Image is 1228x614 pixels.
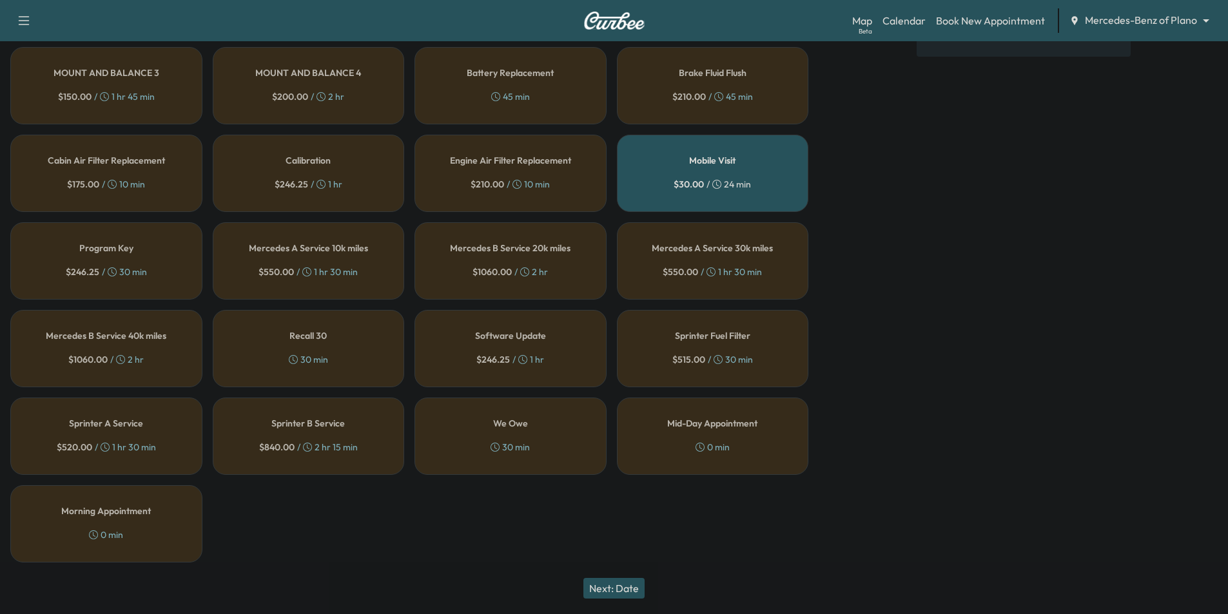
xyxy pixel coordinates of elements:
[450,244,570,253] h5: Mercedes B Service 20k miles
[672,90,753,103] div: / 45 min
[675,331,750,340] h5: Sprinter Fuel Filter
[663,265,698,278] span: $ 550.00
[852,13,872,28] a: MapBeta
[689,156,736,165] h5: Mobile Visit
[583,12,645,30] img: Curbee Logo
[58,90,92,103] span: $ 150.00
[672,90,706,103] span: $ 210.00
[58,90,155,103] div: / 1 hr 45 min
[667,419,757,428] h5: Mid-Day Appointment
[258,265,358,278] div: / 1 hr 30 min
[672,353,753,366] div: / 30 min
[68,353,108,366] span: $ 1060.00
[289,331,327,340] h5: Recall 30
[467,68,554,77] h5: Battery Replacement
[583,578,645,599] button: Next: Date
[476,353,510,366] span: $ 246.25
[672,353,705,366] span: $ 515.00
[696,441,730,454] div: 0 min
[652,244,773,253] h5: Mercedes A Service 30k miles
[67,178,145,191] div: / 10 min
[259,441,358,454] div: / 2 hr 15 min
[475,331,546,340] h5: Software Update
[936,13,1045,28] a: Book New Appointment
[663,265,762,278] div: / 1 hr 30 min
[68,353,144,366] div: / 2 hr
[271,419,345,428] h5: Sprinter B Service
[679,68,746,77] h5: Brake Fluid Flush
[272,90,344,103] div: / 2 hr
[493,419,528,428] h5: We Owe
[48,156,165,165] h5: Cabin Air Filter Replacement
[491,441,530,454] div: 30 min
[275,178,308,191] span: $ 246.25
[286,156,331,165] h5: Calibration
[89,528,123,541] div: 0 min
[79,244,133,253] h5: Program Key
[66,265,147,278] div: / 30 min
[255,68,361,77] h5: MOUNT AND BALANCE 4
[674,178,751,191] div: / 24 min
[471,178,550,191] div: / 10 min
[1085,13,1197,28] span: Mercedes-Benz of Plano
[471,178,504,191] span: $ 210.00
[275,178,342,191] div: / 1 hr
[674,178,704,191] span: $ 30.00
[66,265,99,278] span: $ 246.25
[61,506,151,515] h5: Morning Appointment
[473,265,548,278] div: / 2 hr
[69,419,143,428] h5: Sprinter A Service
[272,90,308,103] span: $ 200.00
[882,13,926,28] a: Calendar
[46,331,166,340] h5: Mercedes B Service 40k miles
[476,353,544,366] div: / 1 hr
[491,90,530,103] div: 45 min
[54,68,159,77] h5: MOUNT AND BALANCE 3
[57,441,156,454] div: / 1 hr 30 min
[450,156,571,165] h5: Engine Air Filter Replacement
[473,265,512,278] span: $ 1060.00
[67,178,99,191] span: $ 175.00
[57,441,92,454] span: $ 520.00
[859,26,872,36] div: Beta
[258,265,294,278] span: $ 550.00
[259,441,295,454] span: $ 840.00
[289,353,328,366] div: 30 min
[249,244,368,253] h5: Mercedes A Service 10k miles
